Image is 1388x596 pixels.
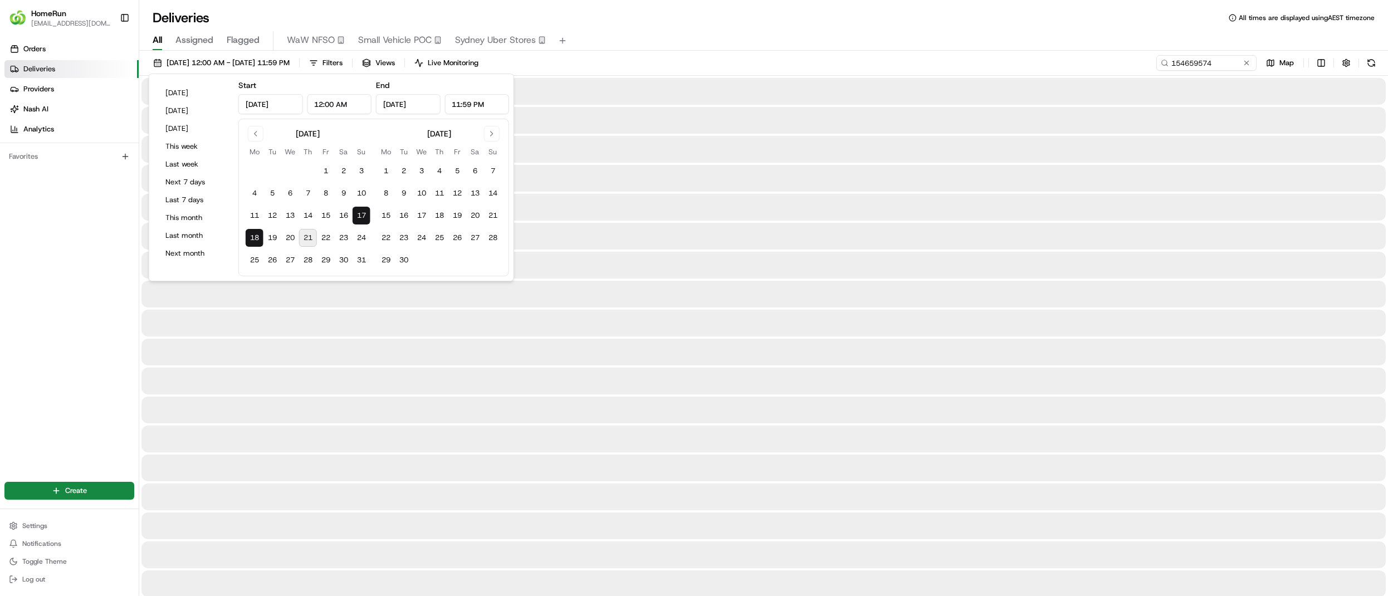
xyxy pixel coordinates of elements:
[263,229,281,247] button: 19
[395,251,413,269] button: 30
[353,184,370,202] button: 10
[167,58,290,68] span: [DATE] 12:00 AM - [DATE] 11:59 PM
[1239,13,1375,22] span: All times are displayed using AEST timezone
[153,33,162,47] span: All
[395,184,413,202] button: 9
[335,207,353,224] button: 16
[246,251,263,269] button: 25
[246,184,263,202] button: 4
[31,8,66,19] button: HomeRun
[160,85,227,101] button: [DATE]
[160,103,227,119] button: [DATE]
[175,33,213,47] span: Assigned
[307,94,372,114] input: Time
[335,251,353,269] button: 30
[22,575,45,584] span: Log out
[376,94,441,114] input: Date
[455,33,536,47] span: Sydney Uber Stores
[466,207,484,224] button: 20
[22,557,67,566] span: Toggle Theme
[299,146,317,158] th: Thursday
[246,207,263,224] button: 11
[299,251,317,269] button: 28
[23,64,55,74] span: Deliveries
[317,162,335,180] button: 1
[4,536,134,551] button: Notifications
[281,229,299,247] button: 20
[263,184,281,202] button: 5
[65,486,87,496] span: Create
[448,184,466,202] button: 12
[4,100,139,118] a: Nash AI
[281,251,299,269] button: 27
[263,251,281,269] button: 26
[4,40,139,58] a: Orders
[413,229,431,247] button: 24
[238,94,303,114] input: Date
[246,229,263,247] button: 18
[358,33,432,47] span: Small Vehicle POC
[31,19,111,28] span: [EMAIL_ADDRESS][DOMAIN_NAME]
[466,146,484,158] th: Saturday
[448,229,466,247] button: 26
[227,33,260,47] span: Flagged
[4,482,134,500] button: Create
[431,146,448,158] th: Thursday
[160,210,227,226] button: This month
[322,58,343,68] span: Filters
[23,124,54,134] span: Analytics
[353,251,370,269] button: 31
[304,55,348,71] button: Filters
[335,162,353,180] button: 2
[4,4,115,31] button: HomeRunHomeRun[EMAIL_ADDRESS][DOMAIN_NAME]
[357,55,400,71] button: Views
[4,148,134,165] div: Favorites
[448,207,466,224] button: 19
[4,518,134,534] button: Settings
[317,184,335,202] button: 8
[484,162,502,180] button: 7
[484,146,502,158] th: Sunday
[377,251,395,269] button: 29
[377,229,395,247] button: 22
[1279,58,1294,68] span: Map
[4,80,139,98] a: Providers
[153,9,209,27] h1: Deliveries
[317,229,335,247] button: 22
[317,207,335,224] button: 15
[448,146,466,158] th: Friday
[395,207,413,224] button: 16
[466,162,484,180] button: 6
[428,58,478,68] span: Live Monitoring
[377,146,395,158] th: Monday
[281,184,299,202] button: 6
[160,157,227,172] button: Last week
[160,139,227,154] button: This week
[299,207,317,224] button: 14
[444,94,509,114] input: Time
[484,229,502,247] button: 28
[335,229,353,247] button: 23
[317,146,335,158] th: Friday
[353,229,370,247] button: 24
[413,162,431,180] button: 3
[246,146,263,158] th: Monday
[263,146,281,158] th: Tuesday
[238,80,256,90] label: Start
[160,228,227,243] button: Last month
[377,184,395,202] button: 8
[335,146,353,158] th: Saturday
[22,521,47,530] span: Settings
[160,121,227,136] button: [DATE]
[248,126,263,141] button: Go to previous month
[375,58,395,68] span: Views
[377,207,395,224] button: 15
[4,554,134,569] button: Toggle Theme
[466,184,484,202] button: 13
[353,146,370,158] th: Sunday
[4,571,134,587] button: Log out
[317,251,335,269] button: 29
[1363,55,1379,71] button: Refresh
[376,80,389,90] label: End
